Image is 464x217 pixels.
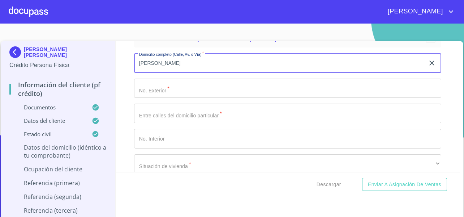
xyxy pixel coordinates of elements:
[9,117,92,124] p: Datos del cliente
[24,46,107,58] p: [PERSON_NAME] [PERSON_NAME]
[9,179,107,187] p: Referencia (primera)
[428,59,436,67] button: clear input
[9,46,24,58] img: Docupass spot blue
[9,80,107,98] p: Información del cliente (PF crédito)
[9,193,107,201] p: Referencia (segunda)
[9,130,92,138] p: Estado Civil
[314,178,344,191] button: Descargar
[9,206,107,214] p: Referencia (tercera)
[9,61,107,70] p: Crédito Persona Física
[134,154,441,174] div: ​
[382,6,455,17] button: account of current user
[317,180,341,189] span: Descargar
[362,178,447,191] button: Enviar a Asignación de Ventas
[9,165,107,173] p: Ocupación del Cliente
[368,180,441,189] span: Enviar a Asignación de Ventas
[9,143,107,159] p: Datos del domicilio (idéntico a tu comprobante)
[382,6,447,17] span: [PERSON_NAME]
[9,104,92,111] p: Documentos
[9,46,107,61] div: [PERSON_NAME] [PERSON_NAME]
